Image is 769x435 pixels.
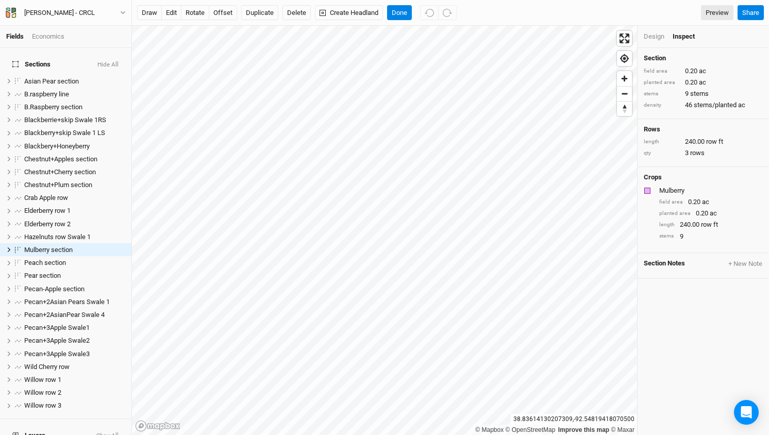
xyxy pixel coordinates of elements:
[24,337,90,344] span: Pecan+3Apple Swale2
[475,426,504,433] a: Mapbox
[24,376,61,383] span: Willow row 1
[644,138,680,146] div: length
[24,285,85,293] span: Pecan-Apple section
[706,137,723,146] span: row ft
[659,186,761,195] div: Mulberry
[659,198,683,206] div: field area
[24,389,61,396] span: Willow row 2
[24,90,69,98] span: B.raspberry line
[710,209,717,218] span: ac
[24,168,96,176] span: Chestnut+Cherry section
[24,350,90,358] span: Pecan+3Apple Swale3
[12,60,51,69] span: Sections
[701,220,718,229] span: row ft
[24,246,125,254] div: Mulberry section
[506,426,556,433] a: OpenStreetMap
[659,232,675,240] div: stems
[24,129,125,137] div: Blackberry+skip Swale 1 LS
[644,149,680,157] div: qty
[702,197,709,207] span: ac
[24,129,105,137] span: Blackberry+skip Swale 1 LS
[558,426,609,433] a: Improve this map
[24,168,125,176] div: Chestnut+Cherry section
[24,363,70,371] span: Wild Cherry row
[659,197,763,207] div: 0.20
[644,125,763,133] h4: Rows
[644,90,680,98] div: stems
[673,32,709,41] div: Inspect
[644,68,680,75] div: field area
[734,400,759,425] div: Open Intercom Messenger
[24,285,125,293] div: Pecan-Apple section
[644,78,763,87] div: 0.20
[24,207,125,215] div: Elderberry row 1
[132,26,637,435] canvas: Map
[24,155,97,163] span: Chestnut+Apples section
[282,5,311,21] button: Delete
[644,259,685,269] span: Section Notes
[511,414,637,425] div: 38.83614130207309 , -92.54819418070500
[24,90,125,98] div: B.raspberry line
[617,102,632,116] span: Reset bearing to north
[617,71,632,86] button: Zoom in
[659,221,675,229] div: length
[24,8,95,18] div: Katy McDonald - CRCL
[24,389,125,397] div: Willow row 2
[24,181,92,189] span: Chestnut+Plum section
[135,420,180,432] a: Mapbox logo
[24,401,125,410] div: Willow row 3
[659,210,691,217] div: planted area
[97,61,119,69] button: Hide All
[644,173,662,181] h4: Crops
[24,142,90,150] span: Blackbery+Honeyberry
[24,77,125,86] div: Asian Pear section
[24,181,125,189] div: Chestnut+Plum section
[690,148,705,158] span: rows
[24,194,125,202] div: Crab Apple row
[24,324,90,331] span: Pecan+3Apple Swale1
[315,5,383,21] button: Create Headland
[24,220,125,228] div: Elderberry row 2
[24,401,61,409] span: Willow row 3
[24,298,110,306] span: Pecan+2Asian Pears Swale 1
[644,102,680,109] div: density
[24,103,125,111] div: B.Raspberry section
[701,5,733,21] a: Preview
[699,66,706,76] span: ac
[24,311,125,319] div: Pecan+2AsianPear Swale 4
[5,7,126,19] button: [PERSON_NAME] - CRCL
[644,148,763,158] div: 3
[24,142,125,150] div: Blackbery+Honeyberry
[644,89,763,98] div: 9
[24,376,125,384] div: Willow row 1
[644,66,763,76] div: 0.20
[24,350,125,358] div: Pecan+3Apple Swale3
[209,5,237,21] button: offset
[420,5,439,21] button: Undo (^z)
[617,87,632,101] span: Zoom out
[699,78,706,87] span: ac
[24,259,125,267] div: Peach section
[137,5,162,21] button: draw
[611,426,634,433] a: Maxar
[644,79,680,87] div: planted area
[24,207,71,214] span: Elderberry row 1
[659,220,763,229] div: 240.00
[181,5,209,21] button: rotate
[387,5,412,21] button: Done
[24,272,61,279] span: Pear section
[617,51,632,66] button: Find my location
[24,233,91,241] span: Hazelnuts row Swale 1
[728,259,763,269] button: + New Note
[24,233,125,241] div: Hazelnuts row Swale 1
[438,5,457,21] button: Redo (^Z)
[24,259,66,266] span: Peach section
[659,232,763,241] div: 9
[24,311,105,319] span: Pecan+2AsianPear Swale 4
[659,209,763,218] div: 0.20
[24,8,95,18] div: [PERSON_NAME] - CRCL
[644,54,763,62] h4: Section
